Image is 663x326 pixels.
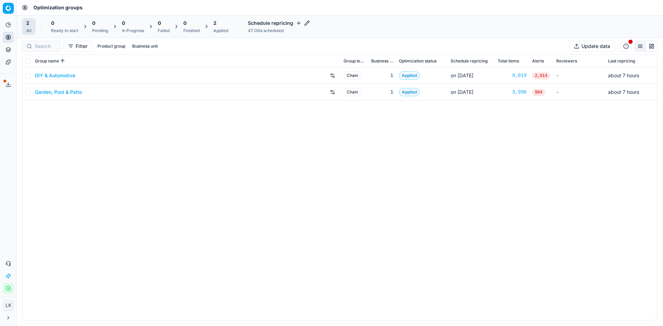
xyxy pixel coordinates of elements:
a: DIY & Automotive [35,72,75,79]
span: Applied [399,71,420,80]
button: Filter [64,41,92,52]
span: 2 [26,20,29,27]
span: Last repricing [608,58,635,64]
a: 3,996 [498,89,527,96]
div: In Progress [122,28,144,33]
span: on [DATE] [451,72,473,78]
span: Total items [498,58,519,64]
span: 0 [92,20,95,27]
span: Chain [344,88,361,96]
div: Ready to start [51,28,78,33]
div: 1 [371,89,393,96]
td: - [554,84,605,100]
div: All [26,28,31,33]
span: 0 [183,20,186,27]
div: Applied [213,28,228,33]
span: Group name [35,58,59,64]
span: about 7 hours [608,89,639,95]
span: LK [3,300,13,310]
span: Optimization status [399,58,436,64]
span: Business unit [371,58,393,64]
span: Applied [399,88,420,96]
div: Pending [92,28,108,33]
button: Product group [95,42,128,50]
span: 0 [51,20,54,27]
span: Group level [344,58,366,64]
span: 0 [158,20,161,27]
div: Finished [183,28,200,33]
button: Update data [569,41,615,52]
span: Reviewers [556,58,577,64]
nav: breadcrumb [33,4,83,11]
span: on [DATE] [451,89,473,95]
span: 2 [213,20,217,27]
div: 47 OGs scheduled [248,28,310,33]
input: Search [35,43,56,50]
h4: Schedule repricing [248,20,310,27]
button: LK [3,300,14,311]
span: Schedule repricing [451,58,488,64]
span: Chain [344,71,361,80]
span: 2,614 [532,72,550,79]
button: Sorted by Group name ascending [59,58,66,65]
span: Alerts [532,58,544,64]
a: Garden, Pool & Patio [35,89,82,96]
td: - [554,67,605,84]
button: Business unit [129,42,161,50]
span: Optimization groups [33,4,83,11]
div: 1 [371,72,393,79]
span: 0 [122,20,125,27]
span: 984 [532,89,545,96]
div: Failed [158,28,170,33]
a: 9,019 [498,72,527,79]
span: about 7 hours [608,72,639,78]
